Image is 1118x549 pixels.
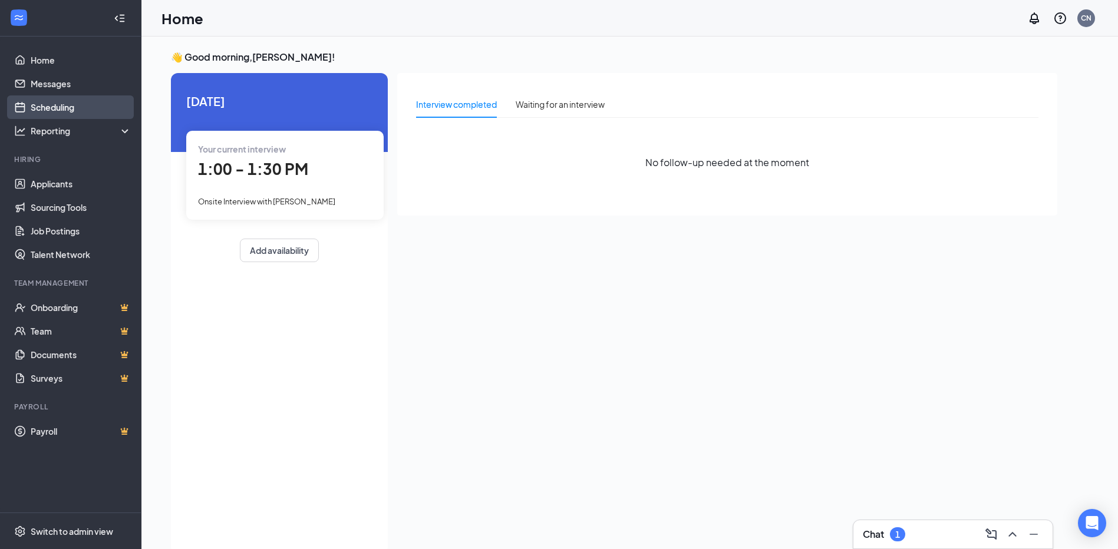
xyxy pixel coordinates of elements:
button: ComposeMessage [982,525,1001,544]
svg: Analysis [14,125,26,137]
a: Job Postings [31,219,131,243]
svg: ComposeMessage [984,527,998,541]
svg: Settings [14,525,26,537]
div: Open Intercom Messenger [1078,509,1106,537]
a: Applicants [31,172,131,196]
span: [DATE] [186,92,372,110]
button: Add availability [240,239,319,262]
div: Switch to admin view [31,525,113,537]
a: PayrollCrown [31,419,131,443]
div: Payroll [14,402,129,412]
div: Waiting for an interview [516,98,605,111]
span: Your current interview [198,144,286,154]
div: CN [1081,13,1091,23]
svg: Minimize [1027,527,1041,541]
svg: QuestionInfo [1053,11,1067,25]
div: Interview completed [416,98,497,111]
span: 1:00 - 1:30 PM [198,159,308,178]
a: DocumentsCrown [31,343,131,366]
button: ChevronUp [1003,525,1022,544]
a: Messages [31,72,131,95]
a: Home [31,48,131,72]
div: Hiring [14,154,129,164]
a: TeamCrown [31,319,131,343]
a: SurveysCrown [31,366,131,390]
h3: Chat [863,528,884,541]
svg: ChevronUp [1005,527,1020,541]
span: Onsite Interview with [PERSON_NAME] [198,197,335,206]
a: Scheduling [31,95,131,119]
a: OnboardingCrown [31,296,131,319]
button: Minimize [1024,525,1043,544]
span: No follow-up needed at the moment [645,155,809,170]
svg: Notifications [1027,11,1041,25]
div: Team Management [14,278,129,288]
h1: Home [161,8,203,28]
a: Talent Network [31,243,131,266]
svg: WorkstreamLogo [13,12,25,24]
div: Reporting [31,125,132,137]
svg: Collapse [114,12,126,24]
h3: 👋 Good morning, [PERSON_NAME] ! [171,51,1057,64]
div: 1 [895,530,900,540]
a: Sourcing Tools [31,196,131,219]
